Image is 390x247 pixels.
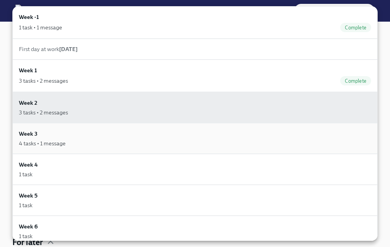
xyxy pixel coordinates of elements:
div: 3 tasks • 2 messages [19,109,68,116]
div: 1 task [19,232,32,240]
a: Week 51 task [12,185,378,216]
a: Week 13 tasks • 2 messagesComplete [12,60,378,92]
h6: Week 6 [19,222,38,231]
h6: Week 1 [19,66,37,75]
h6: Week 5 [19,191,37,200]
h6: Week -1 [19,13,39,21]
span: Complete [340,78,371,84]
a: Week 23 tasks • 2 messages [12,92,378,123]
h6: Week 2 [19,99,37,107]
a: Week 34 tasks • 1 message [12,123,378,154]
a: Week 41 task [12,154,378,185]
div: 1 task • 1 message [19,24,62,31]
span: First day at work [19,46,78,53]
a: Week 61 task [12,216,378,247]
span: Complete [340,25,371,31]
div: 1 task [19,170,32,178]
h6: Week 3 [19,129,37,138]
div: 3 tasks • 2 messages [19,77,68,85]
div: 4 tasks • 1 message [19,140,66,147]
a: Week -11 task • 1 messageComplete [12,6,378,39]
div: 1 task [19,201,32,209]
strong: [DATE] [59,46,78,53]
h6: Week 4 [19,160,38,169]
